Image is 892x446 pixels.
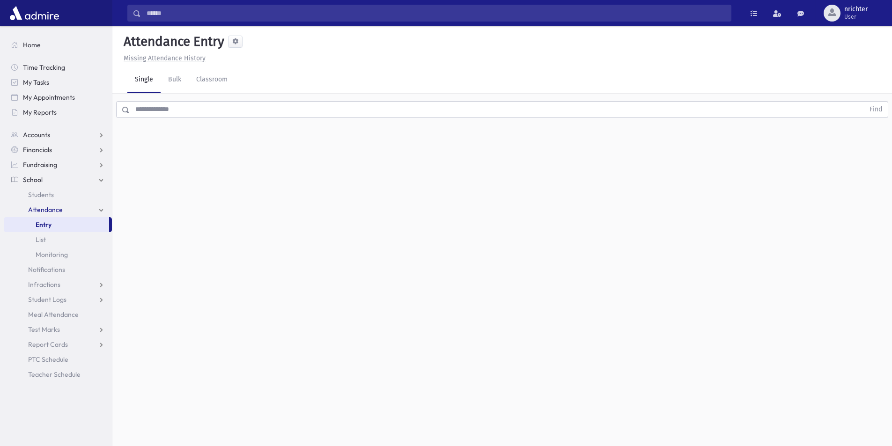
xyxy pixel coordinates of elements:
[120,34,224,50] h5: Attendance Entry
[127,67,161,93] a: Single
[4,292,112,307] a: Student Logs
[4,232,112,247] a: List
[4,307,112,322] a: Meal Attendance
[4,142,112,157] a: Financials
[4,90,112,105] a: My Appointments
[7,4,61,22] img: AdmirePro
[28,205,63,214] span: Attendance
[23,131,50,139] span: Accounts
[4,202,112,217] a: Attendance
[36,235,46,244] span: List
[28,340,68,349] span: Report Cards
[4,217,109,232] a: Entry
[23,63,65,72] span: Time Tracking
[36,250,68,259] span: Monitoring
[4,127,112,142] a: Accounts
[23,175,43,184] span: School
[4,277,112,292] a: Infractions
[844,13,868,21] span: User
[4,37,112,52] a: Home
[28,355,68,364] span: PTC Schedule
[124,54,206,62] u: Missing Attendance History
[36,220,52,229] span: Entry
[4,60,112,75] a: Time Tracking
[28,190,54,199] span: Students
[23,41,41,49] span: Home
[189,67,235,93] a: Classroom
[4,262,112,277] a: Notifications
[4,337,112,352] a: Report Cards
[23,78,49,87] span: My Tasks
[23,146,52,154] span: Financials
[120,54,206,62] a: Missing Attendance History
[23,108,57,117] span: My Reports
[28,325,60,334] span: Test Marks
[864,102,888,117] button: Find
[161,67,189,93] a: Bulk
[4,172,112,187] a: School
[4,105,112,120] a: My Reports
[23,93,75,102] span: My Appointments
[28,280,60,289] span: Infractions
[4,367,112,382] a: Teacher Schedule
[4,352,112,367] a: PTC Schedule
[23,161,57,169] span: Fundraising
[4,187,112,202] a: Students
[4,157,112,172] a: Fundraising
[4,247,112,262] a: Monitoring
[28,295,66,304] span: Student Logs
[141,5,731,22] input: Search
[28,265,65,274] span: Notifications
[4,322,112,337] a: Test Marks
[28,370,81,379] span: Teacher Schedule
[28,310,79,319] span: Meal Attendance
[844,6,868,13] span: nrichter
[4,75,112,90] a: My Tasks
